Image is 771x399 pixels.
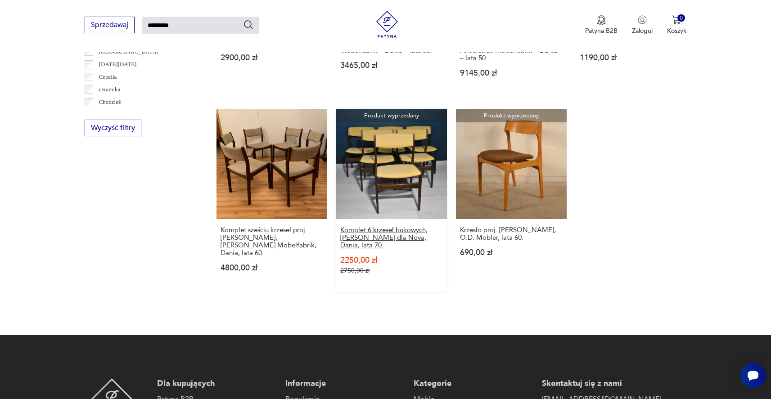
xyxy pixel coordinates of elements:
button: Patyna B2B [585,15,618,35]
p: 690,00 zł [460,249,563,256]
p: Chodzież [99,97,121,107]
p: Skontaktuj się z nami [542,378,661,389]
p: 2250,00 zł [340,256,443,264]
a: Komplet sześciu krzeseł proj. Erik Buch, Findahl's Mobelfabrik, Dania, lata 60.Komplet sześciu kr... [216,109,327,292]
p: 1190,00 zł [580,54,682,62]
p: 2750,00 zł [340,267,443,274]
iframe: Smartsupp widget button [740,363,766,388]
p: Kategorie [414,378,533,389]
p: 4800,00 zł [221,264,323,272]
p: Zaloguj [632,27,653,35]
p: Informacje [285,378,405,389]
h3: Modernistyczne krzesło tekowe Model 89 – proj. [PERSON_NAME] dla Anderstrup Møbelfabrik – Dania –... [340,24,443,54]
p: Ćmielów [99,110,121,120]
h3: Komplet 6 krzeseł bukowych, [PERSON_NAME] dla Nova, Dania, lata 70. [340,226,443,249]
button: Wyczyść filtry [85,120,141,136]
p: Dla kupujących [157,378,276,389]
p: 3465,00 zł [340,62,443,69]
button: Sprzedawaj [85,17,135,33]
a: Ikona medaluPatyna B2B [585,15,618,35]
button: Zaloguj [632,15,653,35]
p: [DATE][DATE] [99,59,137,69]
p: Patyna B2B [585,27,618,35]
a: Produkt wyprzedanyKomplet 6 krzeseł bukowych, Erik Buch dla Nova, Dania, lata 70.Komplet 6 krzese... [336,109,447,292]
h3: Komplet sześciu krzeseł proj. [PERSON_NAME], [PERSON_NAME] Mobelfabrik, Dania, lata 60. [221,226,323,257]
div: 0 [677,14,685,22]
button: Szukaj [243,19,254,30]
p: ceramika [99,85,121,94]
img: Ikona koszyka [672,15,681,24]
a: Produkt wyprzedanyKrzesło proj. Erik Buch, O.D. Mobler, lata 60.Krzesło proj. [PERSON_NAME], O.D.... [456,109,567,292]
img: Ikona medalu [597,15,606,25]
img: Patyna - sklep z meblami i dekoracjami vintage [374,11,401,38]
a: Sprzedawaj [85,22,135,29]
p: Cepelia [99,72,117,82]
p: [GEOGRAPHIC_DATA] [99,47,159,57]
p: Koszyk [667,27,686,35]
h3: Komplet 4 tekowych krzeseł z wełnianą tapicerką Model 89 – proj. [PERSON_NAME] dla Anderstrup Møb... [460,24,563,62]
button: 0Koszyk [667,15,686,35]
p: 9145,00 zł [460,69,563,77]
p: 2900,00 zł [221,54,323,62]
h3: Krzesło proj. [PERSON_NAME], O.D. Mobler, lata 60. [460,226,563,242]
img: Ikonka użytkownika [638,15,647,24]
